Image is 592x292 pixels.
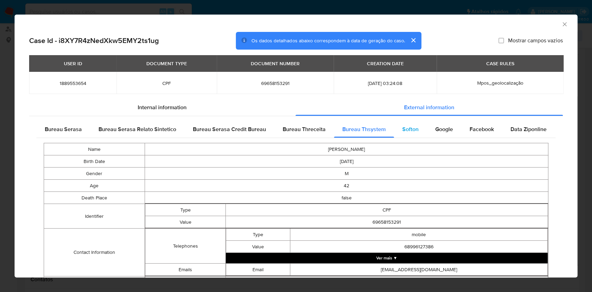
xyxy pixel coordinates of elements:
[145,180,548,192] td: 42
[15,15,577,277] div: closure-recommendation-modal
[290,264,548,276] td: [EMAIL_ADDRESS][DOMAIN_NAME]
[226,276,548,289] td: REGULAR
[29,99,563,116] div: Detailed info
[363,58,408,69] div: CREATION DATE
[508,37,563,44] span: Mostrar campos vazios
[145,143,548,155] td: [PERSON_NAME]
[283,125,326,133] span: Bureau Threceita
[145,264,225,276] td: Emails
[226,229,290,241] td: Type
[36,121,556,138] div: Detailed external info
[44,204,145,229] td: Identifier
[193,125,266,133] span: Bureau Serasa Credit Bureau
[290,229,548,241] td: mobile
[145,204,225,216] td: Type
[60,58,86,69] div: USER ID
[498,38,504,43] input: Mostrar campos vazios
[226,264,290,276] td: Email
[44,180,145,192] td: Age
[44,155,145,168] td: Birth Date
[404,103,454,111] span: External information
[145,276,225,289] td: Status
[511,125,547,133] span: Data Ziponline
[435,125,453,133] span: Google
[225,80,325,86] span: 69658153291
[226,253,548,263] button: Expand array
[470,125,494,133] span: Facebook
[226,216,548,228] td: 69658153291
[142,58,191,69] div: DOCUMENT TYPE
[44,229,145,276] td: Contact Information
[44,168,145,180] td: Gender
[561,21,567,27] button: Fechar a janela
[138,103,187,111] span: Internal information
[226,241,290,253] td: Value
[45,125,82,133] span: Bureau Serasa
[44,192,145,204] td: Death Place
[37,80,108,86] span: 1889553654
[145,192,548,204] td: false
[44,143,145,155] td: Name
[29,36,159,45] h2: Case Id - i8XY7R4zNedXkw5EMY2ts1ug
[125,80,208,86] span: CPF
[290,241,548,253] td: 68996127386
[145,229,225,264] td: Telephones
[145,216,225,228] td: Value
[482,58,518,69] div: CASE RULES
[477,79,523,86] span: Mpos_geolocalização
[402,125,419,133] span: Softon
[405,32,421,49] button: cerrar
[145,155,548,168] td: [DATE]
[247,58,304,69] div: DOCUMENT NUMBER
[226,204,548,216] td: CPF
[251,37,405,44] span: Os dados detalhados abaixo correspondem à data de geração do caso.
[342,125,386,133] span: Bureau Thsystem
[342,80,428,86] span: [DATE] 03:24:08
[145,168,548,180] td: M
[98,125,176,133] span: Bureau Serasa Relato Sintetico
